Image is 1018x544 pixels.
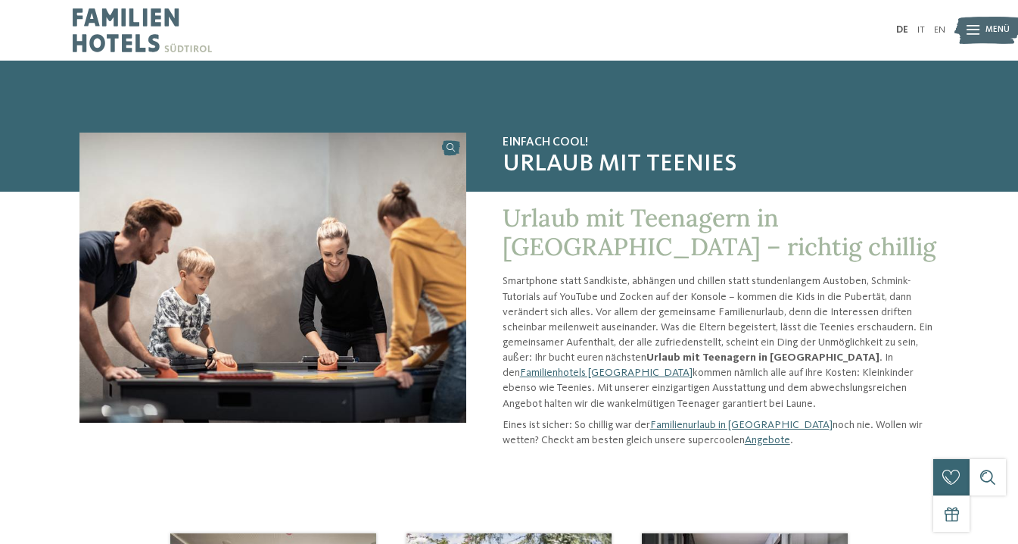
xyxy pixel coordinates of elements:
span: Urlaub mit Teenies [503,150,939,179]
strong: Urlaub mit Teenagern in [GEOGRAPHIC_DATA] [646,352,879,363]
a: Familienhotels [GEOGRAPHIC_DATA] [520,367,693,378]
a: Angebote [745,435,790,446]
span: Urlaub mit Teenagern in [GEOGRAPHIC_DATA] – richtig chillig [503,202,936,262]
a: DE [896,25,908,35]
p: Smartphone statt Sandkiste, abhängen und chillen statt stundenlangem Austoben, Schmink-Tutorials ... [503,274,939,411]
span: Menü [985,24,1010,36]
img: Urlaub mit Teenagern in Südtirol geplant? [79,133,466,423]
span: Einfach cool! [503,136,939,150]
a: EN [934,25,945,35]
a: IT [917,25,925,35]
p: Eines ist sicher: So chillig war der noch nie. Wollen wir wetten? Checkt am besten gleich unsere ... [503,417,939,448]
a: Familienurlaub in [GEOGRAPHIC_DATA] [650,420,833,430]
